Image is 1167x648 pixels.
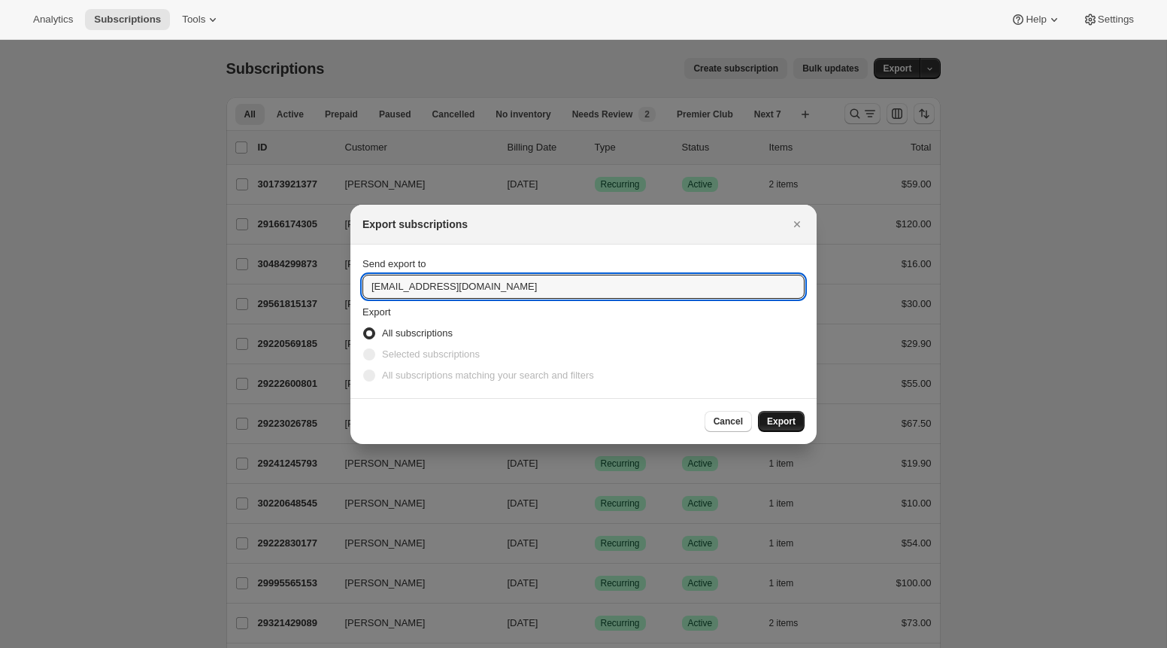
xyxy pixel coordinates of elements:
[94,14,161,26] span: Subscriptions
[758,411,805,432] button: Export
[382,348,480,360] span: Selected subscriptions
[85,9,170,30] button: Subscriptions
[705,411,752,432] button: Cancel
[382,370,594,381] span: All subscriptions matching your search and filters
[382,327,453,339] span: All subscriptions
[182,14,205,26] span: Tools
[362,258,426,269] span: Send export to
[362,217,468,232] h2: Export subscriptions
[714,415,743,427] span: Cancel
[787,214,808,235] button: Close
[33,14,73,26] span: Analytics
[1026,14,1046,26] span: Help
[1002,9,1070,30] button: Help
[24,9,82,30] button: Analytics
[1074,9,1143,30] button: Settings
[173,9,229,30] button: Tools
[362,306,391,318] span: Export
[767,415,796,427] span: Export
[1098,14,1134,26] span: Settings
